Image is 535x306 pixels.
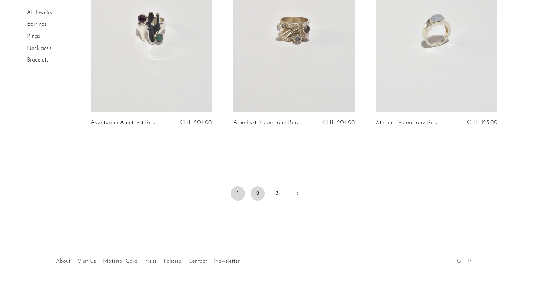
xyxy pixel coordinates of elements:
span: CHF 123.00 [467,120,497,126]
a: Amethyst Moonstone Ring [233,120,300,126]
span: CHF 204.00 [323,120,355,126]
a: Bracelets [27,57,48,63]
a: 3 [270,186,284,201]
a: Aventurine Amethyst Ring [91,120,157,126]
a: Earrings [27,22,47,28]
a: About [56,259,70,264]
a: Material Care [103,259,137,264]
a: IG [455,259,461,264]
a: Visit Us [77,259,96,264]
a: Necklaces [27,46,51,51]
a: Contact [188,259,207,264]
ul: Social Medias [452,253,478,266]
a: Next [290,186,304,202]
span: CHF 204.00 [180,120,212,126]
a: 2 [251,186,265,201]
span: 1 [231,186,245,201]
a: All Jewelry [27,10,52,16]
a: Policies [163,259,181,264]
a: Sterling Moonstone Ring [376,120,439,126]
ul: Quick links [52,253,243,266]
a: Rings [27,34,40,39]
a: Press [144,259,156,264]
a: PT [468,259,474,264]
